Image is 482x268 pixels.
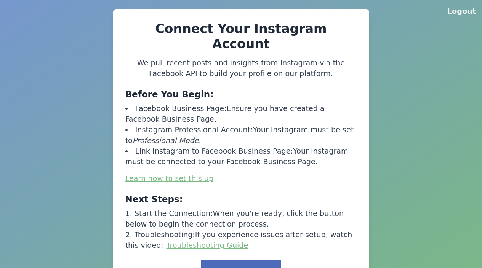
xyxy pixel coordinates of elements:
li: Your Instagram must be connected to your Facebook Business Page. [125,146,357,167]
li: Your Instagram must be set to . [125,125,357,146]
span: Troubleshooting: [135,230,195,239]
h3: Next Steps: [125,193,357,205]
h2: Connect Your Instagram Account [125,21,357,52]
button: Logout [447,6,476,17]
span: Link Instagram to Facebook Business Page: [135,147,293,155]
li: If you experience issues after setup, watch this video: [125,230,357,251]
span: Professional Mode [133,136,199,145]
a: Learn how to set this up [125,174,214,183]
h3: Before You Begin: [125,88,357,100]
li: When you're ready, click the button below to begin the connection process. [125,208,357,230]
span: Start the Connection: [135,209,213,218]
a: Troubleshooting Guide [167,241,248,250]
li: Ensure you have created a Facebook Business Page. [125,103,357,125]
span: Instagram Professional Account: [135,125,253,134]
span: Facebook Business Page: [135,104,227,113]
p: We pull recent posts and insights from Instagram via the Facebook API to build your profile on ou... [125,58,357,79]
